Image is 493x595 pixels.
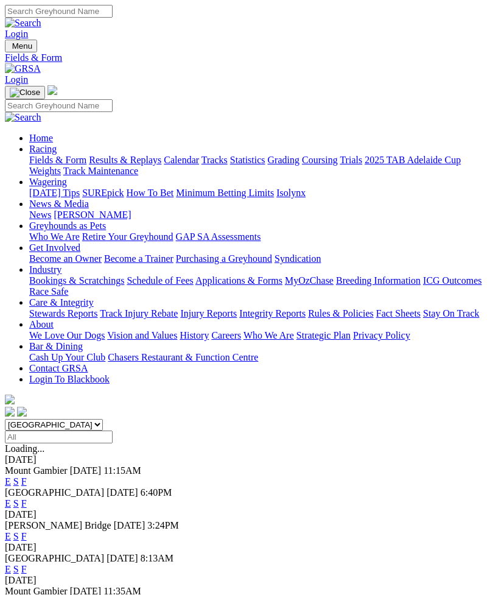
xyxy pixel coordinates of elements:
[29,341,83,351] a: Bar & Dining
[5,5,113,18] input: Search
[127,275,193,286] a: Schedule of Fees
[29,374,110,384] a: Login To Blackbook
[5,487,104,498] span: [GEOGRAPHIC_DATA]
[82,188,124,198] a: SUREpick
[176,188,274,198] a: Minimum Betting Limits
[29,144,57,154] a: Racing
[29,319,54,329] a: About
[195,275,282,286] a: Applications & Forms
[268,155,299,165] a: Grading
[29,209,51,220] a: News
[21,498,27,509] a: F
[276,188,306,198] a: Isolynx
[12,41,32,51] span: Menu
[336,275,421,286] a: Breeding Information
[5,52,488,63] div: Fields & Form
[176,231,261,242] a: GAP SA Assessments
[274,253,321,264] a: Syndication
[5,465,68,476] span: Mount Gambier
[141,487,172,498] span: 6:40PM
[29,286,68,297] a: Race Safe
[13,564,19,574] a: S
[239,308,306,319] a: Integrity Reports
[180,330,209,340] a: History
[70,465,102,476] span: [DATE]
[5,395,15,404] img: logo-grsa-white.png
[5,407,15,417] img: facebook.svg
[5,40,37,52] button: Toggle navigation
[285,275,334,286] a: MyOzChase
[5,454,488,465] div: [DATE]
[13,476,19,487] a: S
[29,242,80,253] a: Get Involved
[201,155,228,165] a: Tracks
[5,112,41,123] img: Search
[230,155,265,165] a: Statistics
[21,564,27,574] a: F
[141,553,173,563] span: 8:13AM
[29,352,105,362] a: Cash Up Your Club
[5,63,41,74] img: GRSA
[29,253,102,264] a: Become an Owner
[89,155,161,165] a: Results & Replays
[211,330,241,340] a: Careers
[127,188,174,198] a: How To Bet
[29,133,53,143] a: Home
[54,209,131,220] a: [PERSON_NAME]
[296,330,351,340] a: Strategic Plan
[180,308,237,319] a: Injury Reports
[29,275,488,297] div: Industry
[376,308,421,319] a: Fact Sheets
[29,166,61,176] a: Weights
[29,188,488,199] div: Wagering
[29,308,97,319] a: Stewards Reports
[100,308,178,319] a: Track Injury Rebate
[5,86,45,99] button: Toggle navigation
[29,352,488,363] div: Bar & Dining
[5,509,488,520] div: [DATE]
[302,155,338,165] a: Coursing
[365,155,461,165] a: 2025 TAB Adelaide Cup
[164,155,199,165] a: Calendar
[5,476,11,487] a: E
[21,476,27,487] a: F
[13,531,19,541] a: S
[5,498,11,509] a: E
[17,407,27,417] img: twitter.svg
[29,264,61,275] a: Industry
[5,443,44,454] span: Loading...
[114,520,145,530] span: [DATE]
[5,431,113,443] input: Select date
[5,575,488,586] div: [DATE]
[5,18,41,29] img: Search
[29,209,488,220] div: News & Media
[29,253,488,264] div: Get Involved
[5,531,11,541] a: E
[308,308,374,319] a: Rules & Policies
[340,155,362,165] a: Trials
[5,520,111,530] span: [PERSON_NAME] Bridge
[243,330,294,340] a: Who We Are
[10,88,40,97] img: Close
[107,487,138,498] span: [DATE]
[5,29,28,39] a: Login
[107,553,138,563] span: [DATE]
[21,531,27,541] a: F
[423,308,479,319] a: Stay On Track
[63,166,138,176] a: Track Maintenance
[5,99,113,112] input: Search
[5,74,28,85] a: Login
[29,330,105,340] a: We Love Our Dogs
[29,231,488,242] div: Greyhounds as Pets
[29,308,488,319] div: Care & Integrity
[29,363,88,373] a: Contact GRSA
[107,330,177,340] a: Vision and Values
[47,85,57,95] img: logo-grsa-white.png
[353,330,410,340] a: Privacy Policy
[29,330,488,341] div: About
[147,520,179,530] span: 3:24PM
[29,155,86,165] a: Fields & Form
[29,155,488,177] div: Racing
[5,553,104,563] span: [GEOGRAPHIC_DATA]
[176,253,272,264] a: Purchasing a Greyhound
